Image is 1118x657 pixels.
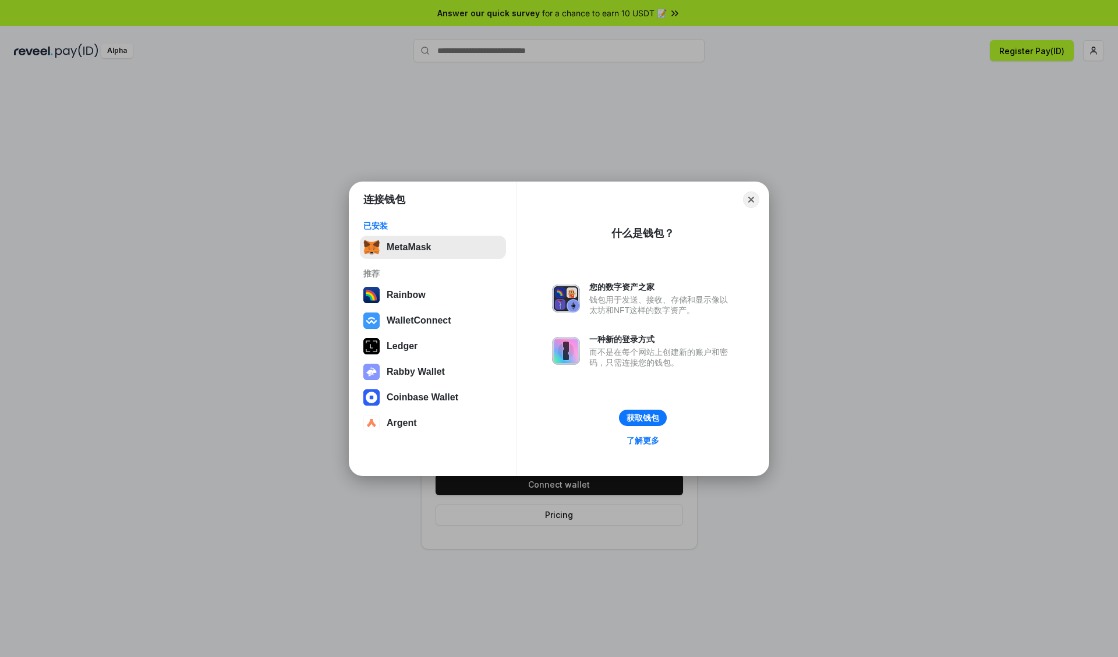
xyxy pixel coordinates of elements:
[360,335,506,358] button: Ledger
[611,226,674,240] div: 什么是钱包？
[360,283,506,307] button: Rainbow
[363,364,380,380] img: svg+xml,%3Csvg%20xmlns%3D%22http%3A%2F%2Fwww.w3.org%2F2000%2Fsvg%22%20fill%3D%22none%22%20viewBox...
[363,415,380,431] img: svg+xml,%3Csvg%20width%3D%2228%22%20height%3D%2228%22%20viewBox%3D%220%200%2028%2028%22%20fill%3D...
[363,193,405,207] h1: 连接钱包
[552,285,580,312] img: svg+xml,%3Csvg%20xmlns%3D%22http%3A%2F%2Fwww.w3.org%2F2000%2Fsvg%22%20fill%3D%22none%22%20viewBox...
[363,338,380,354] img: svg+xml,%3Csvg%20xmlns%3D%22http%3A%2F%2Fwww.w3.org%2F2000%2Fsvg%22%20width%3D%2228%22%20height%3...
[360,411,506,435] button: Argent
[620,433,666,448] a: 了解更多
[387,341,418,351] div: Ledger
[363,312,380,329] img: svg+xml,%3Csvg%20width%3D%2228%22%20height%3D%2228%22%20viewBox%3D%220%200%2028%2028%22%20fill%3D...
[363,268,503,279] div: 推荐
[589,347,734,368] div: 而不是在每个网站上创建新的账户和密码，只需连接您的钱包。
[360,386,506,409] button: Coinbase Wallet
[363,221,503,231] div: 已安装
[627,413,659,423] div: 获取钱包
[387,242,431,253] div: MetaMask
[619,410,667,426] button: 获取钱包
[363,389,380,406] img: svg+xml,%3Csvg%20width%3D%2228%22%20height%3D%2228%22%20viewBox%3D%220%200%2028%2028%22%20fill%3D...
[743,191,759,208] button: Close
[360,309,506,332] button: WalletConnect
[387,290,426,300] div: Rainbow
[387,315,451,326] div: WalletConnect
[589,334,734,345] div: 一种新的登录方式
[589,294,734,315] div: 钱包用于发送、接收、存储和显示像以太坊和NFT这样的数字资产。
[387,392,458,403] div: Coinbase Wallet
[387,367,445,377] div: Rabby Wallet
[360,236,506,259] button: MetaMask
[360,360,506,383] button: Rabby Wallet
[552,337,580,365] img: svg+xml,%3Csvg%20xmlns%3D%22http%3A%2F%2Fwww.w3.org%2F2000%2Fsvg%22%20fill%3D%22none%22%20viewBox...
[363,287,380,303] img: svg+xml,%3Csvg%20width%3D%22120%22%20height%3D%22120%22%20viewBox%3D%220%200%20120%20120%22%20fil...
[387,418,417,428] div: Argent
[363,239,380,255] img: svg+xml,%3Csvg%20fill%3D%22none%22%20height%3D%2233%22%20viewBox%3D%220%200%2035%2033%22%20width%...
[627,435,659,446] div: 了解更多
[589,282,734,292] div: 您的数字资产之家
